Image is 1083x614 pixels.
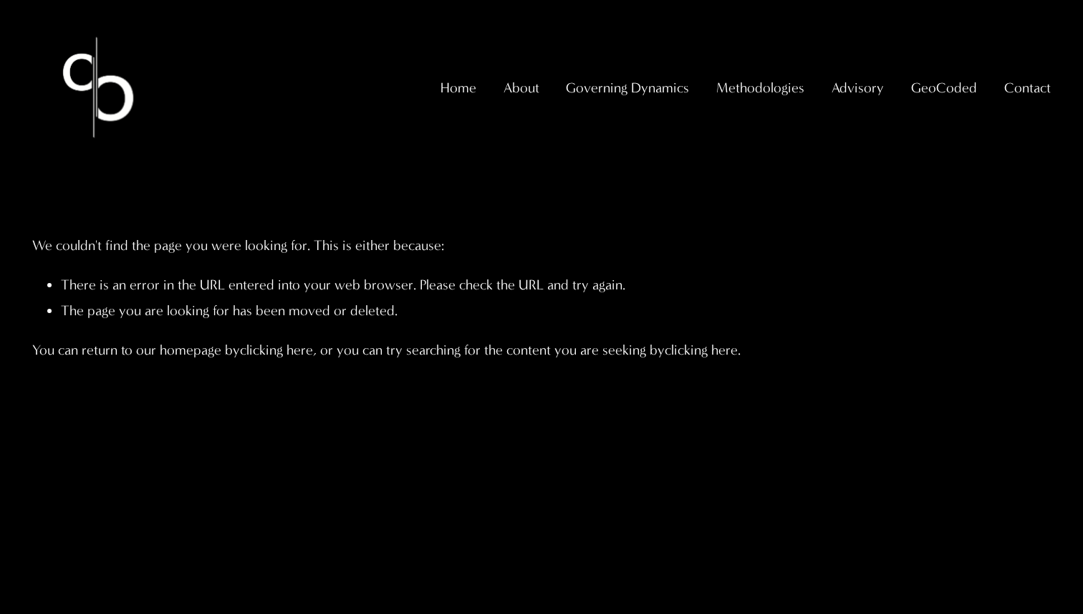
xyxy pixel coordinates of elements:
a: Home [441,74,476,102]
a: folder dropdown [566,74,689,102]
a: clicking here [240,342,313,358]
a: folder dropdown [716,74,804,102]
a: clicking here [665,342,738,358]
span: GeoCoded [911,75,977,100]
span: Governing Dynamics [566,75,689,100]
a: folder dropdown [1004,74,1051,102]
span: Contact [1004,75,1051,100]
li: There is an error in the URL entered into your web browser. Please check the URL and try again. [61,272,1050,297]
a: folder dropdown [911,74,977,102]
a: folder dropdown [504,74,539,102]
p: You can return to our homepage by , or you can try searching for the content you are seeking by . [32,337,1050,363]
li: The page you are looking for has been moved or deleted. [61,298,1050,323]
span: About [504,75,539,100]
span: Advisory [832,75,884,100]
img: Christopher Sanchez &amp; Co. [32,21,164,153]
span: Methodologies [716,75,804,100]
a: folder dropdown [832,74,884,102]
p: We couldn't find the page you were looking for. This is either because: [32,201,1050,259]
